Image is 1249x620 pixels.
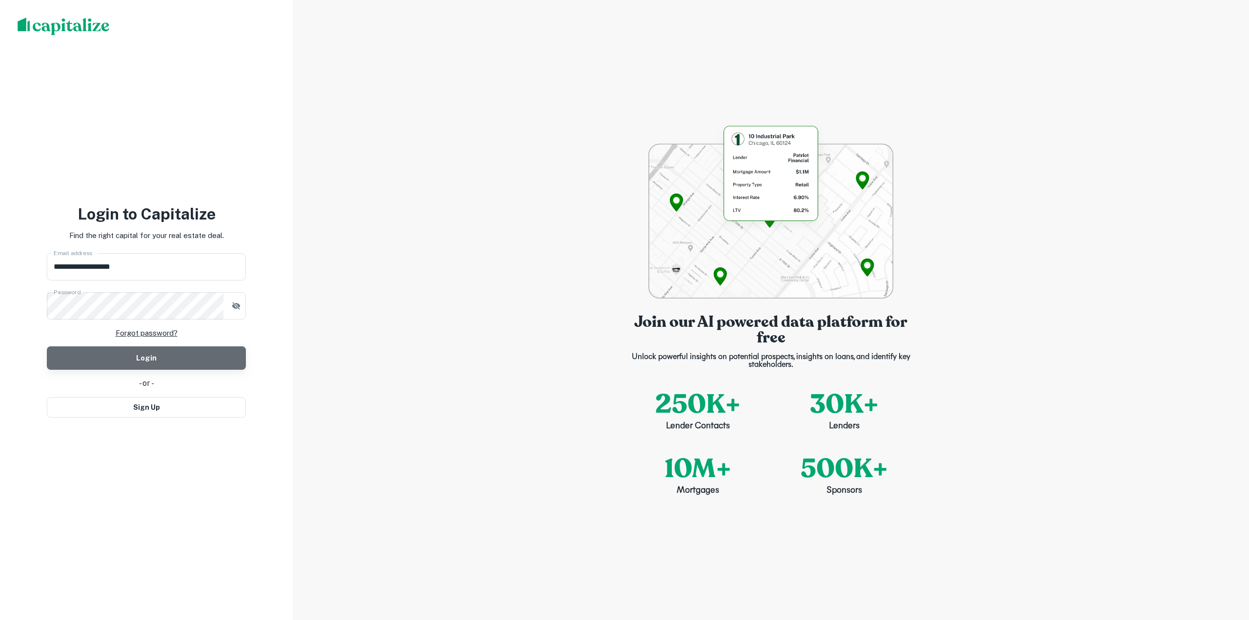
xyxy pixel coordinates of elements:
p: Join our AI powered data platform for free [624,314,917,345]
p: 30K+ [810,384,879,424]
p: Unlock powerful insights on potential prospects, insights on loans, and identify key stakeholders. [624,353,917,369]
img: capitalize-logo.png [18,18,110,35]
label: Password [54,288,81,296]
p: 500K+ [801,449,888,488]
p: 10M+ [665,449,731,488]
p: Lender Contacts [666,420,730,433]
div: - or - [47,378,246,389]
img: login-bg [648,123,893,299]
p: Sponsors [826,484,862,498]
iframe: Chat Widget [1200,542,1249,589]
a: Forgot password? [116,327,178,339]
label: Email address [54,249,92,257]
p: Mortgages [677,484,719,498]
p: Find the right capital for your real estate deal. [69,230,224,241]
p: Lenders [829,420,860,433]
h3: Login to Capitalize [47,202,246,226]
button: Login [47,346,246,370]
button: Sign Up [47,397,246,418]
p: 250K+ [655,384,741,424]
